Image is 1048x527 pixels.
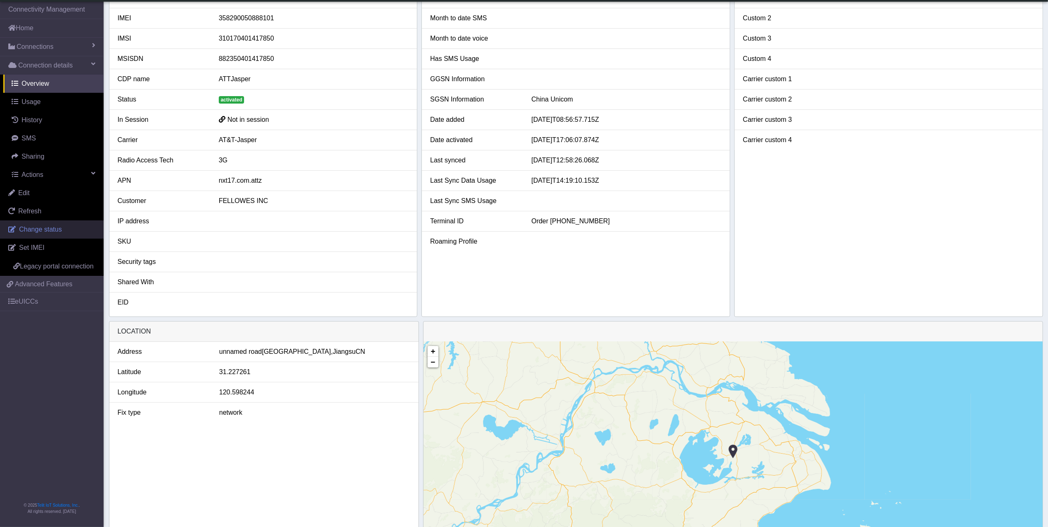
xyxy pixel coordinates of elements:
span: Not in session [228,116,269,123]
span: Legacy portal connection [20,263,94,270]
div: AT&T-Jasper [213,135,415,145]
div: IMSI [111,34,213,44]
div: Status [111,94,213,104]
span: [GEOGRAPHIC_DATA], [262,347,333,357]
span: Edit [18,189,30,196]
div: [DATE]T17:06:07.874Z [525,135,727,145]
div: Longitude [111,387,213,397]
div: Customer [111,196,213,206]
div: [DATE]T12:58:26.068Z [525,155,727,165]
div: ATTJasper [213,74,415,84]
div: Roaming Profile [424,237,525,247]
span: Advanced Features [15,279,73,289]
span: Sharing [22,153,44,160]
span: activated [219,96,244,104]
div: Latitude [111,367,213,377]
div: Date added [424,115,525,125]
span: unnamed road [219,347,262,357]
div: China Unicom [525,94,727,104]
span: Connections [17,42,53,52]
div: 3G [213,155,415,165]
div: Last Sync SMS Usage [424,196,525,206]
span: Set IMEI [19,244,44,251]
div: Custom 3 [737,34,838,44]
div: Security tags [111,257,213,267]
a: History [3,111,104,129]
div: nxt17.com.attz [213,176,415,186]
span: Actions [22,171,43,178]
div: network [213,408,416,418]
div: IP address [111,216,213,226]
div: Terminal ID [424,216,525,226]
a: Zoom in [428,346,438,357]
div: Last Sync Data Usage [424,176,525,186]
a: Usage [3,93,104,111]
a: Overview [3,75,104,93]
div: Radio Access Tech [111,155,213,165]
div: Carrier custom 4 [737,135,838,145]
a: Zoom out [428,357,438,367]
div: CDP name [111,74,213,84]
a: Actions [3,166,104,184]
div: Carrier custom 3 [737,115,838,125]
div: SKU [111,237,213,247]
div: 358290050888101 [213,13,415,23]
span: History [22,116,42,123]
div: [DATE]T14:19:10.153Z [525,176,727,186]
a: Telit IoT Solutions, Inc. [37,503,79,508]
div: Custom 4 [737,54,838,64]
div: Month to date voice [424,34,525,44]
span: Overview [22,80,49,87]
div: APN [111,176,213,186]
span: Usage [22,98,41,105]
div: LOCATION [109,322,419,342]
div: Last synced [424,155,525,165]
div: FELLOWES INC [213,196,415,206]
span: Refresh [18,208,41,215]
div: Address [111,347,213,357]
span: Jiangsu [333,347,356,357]
div: Custom 2 [737,13,838,23]
div: SGSN Information [424,94,525,104]
a: Sharing [3,147,104,166]
div: Order [PHONE_NUMBER] [525,216,727,226]
span: Change status [19,226,62,233]
div: [DATE]T08:56:57.715Z [525,115,727,125]
span: Connection details [18,60,73,70]
div: GGSN Information [424,74,525,84]
div: Carrier custom 2 [737,94,838,104]
div: Carrier [111,135,213,145]
div: EID [111,297,213,307]
div: Month to date SMS [424,13,525,23]
span: SMS [22,135,36,142]
div: Fix type [111,408,213,418]
div: 882350401417850 [213,54,415,64]
div: Date activated [424,135,525,145]
div: IMEI [111,13,213,23]
div: 120.598244 [213,387,416,397]
div: Has SMS Usage [424,54,525,64]
div: Carrier custom 1 [737,74,838,84]
div: 31.227261 [213,367,416,377]
a: SMS [3,129,104,147]
div: In Session [111,115,213,125]
div: Shared With [111,277,213,287]
span: CN [356,347,365,357]
div: 310170401417850 [213,34,415,44]
div: MSISDN [111,54,213,64]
